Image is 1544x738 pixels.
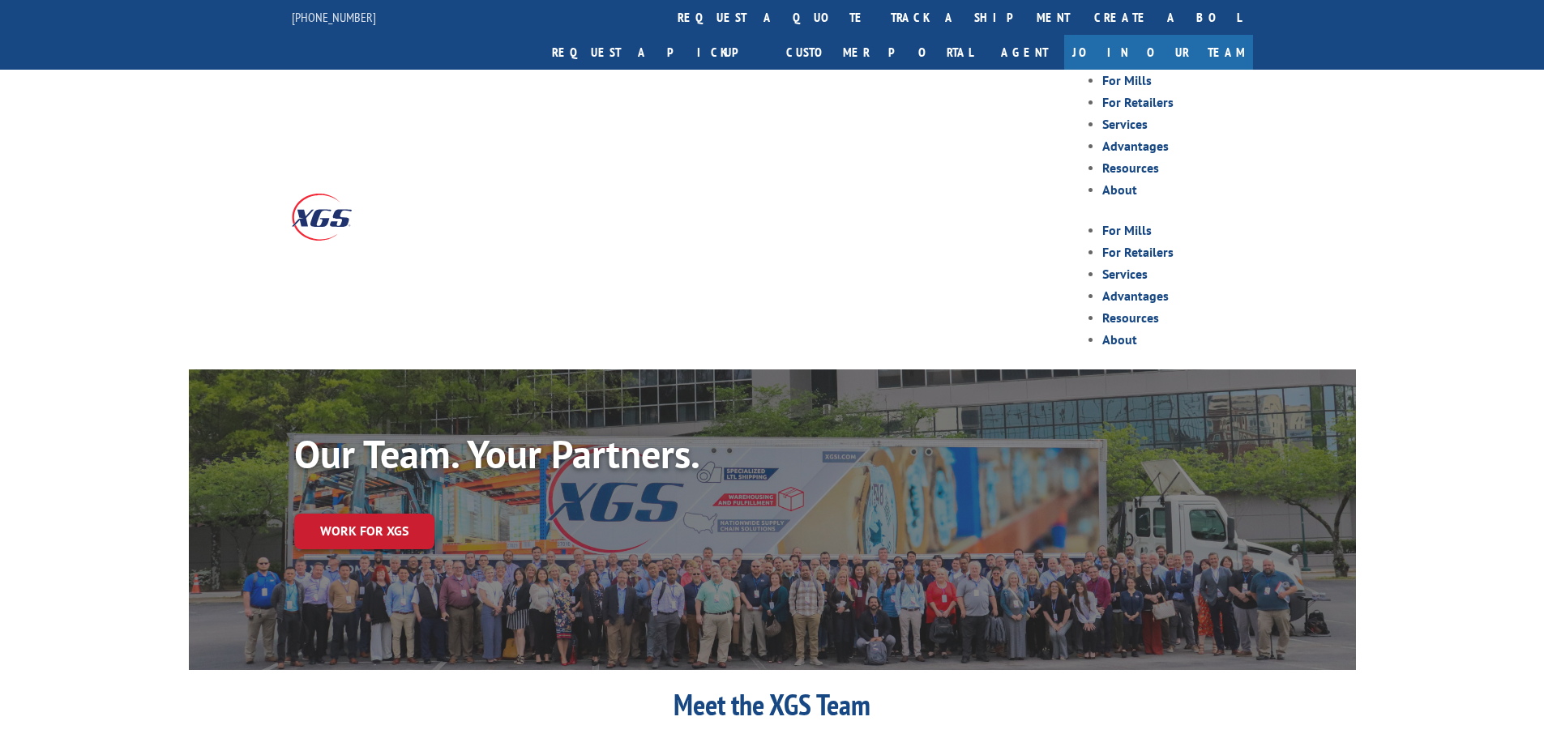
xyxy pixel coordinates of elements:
a: For Retailers [1102,244,1174,260]
a: About [1102,331,1137,348]
a: Request a pickup [540,35,774,70]
a: About [1102,181,1137,198]
a: Advantages [1102,288,1169,304]
a: Resources [1102,160,1159,176]
a: Join Our Team [1064,35,1253,70]
a: Services [1102,116,1148,132]
h1: Meet the XGS Team [448,690,1097,727]
h1: Our Team. Your Partners. [294,434,781,481]
a: Work for XGS [294,514,434,548]
a: For Mills [1102,72,1152,88]
a: For Retailers [1102,94,1174,110]
a: Services [1102,266,1148,282]
a: Agent [985,35,1064,70]
a: Customer Portal [774,35,985,70]
a: Advantages [1102,138,1169,154]
a: [PHONE_NUMBER] [292,9,376,25]
a: Resources [1102,309,1159,326]
a: For Mills [1102,222,1152,238]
